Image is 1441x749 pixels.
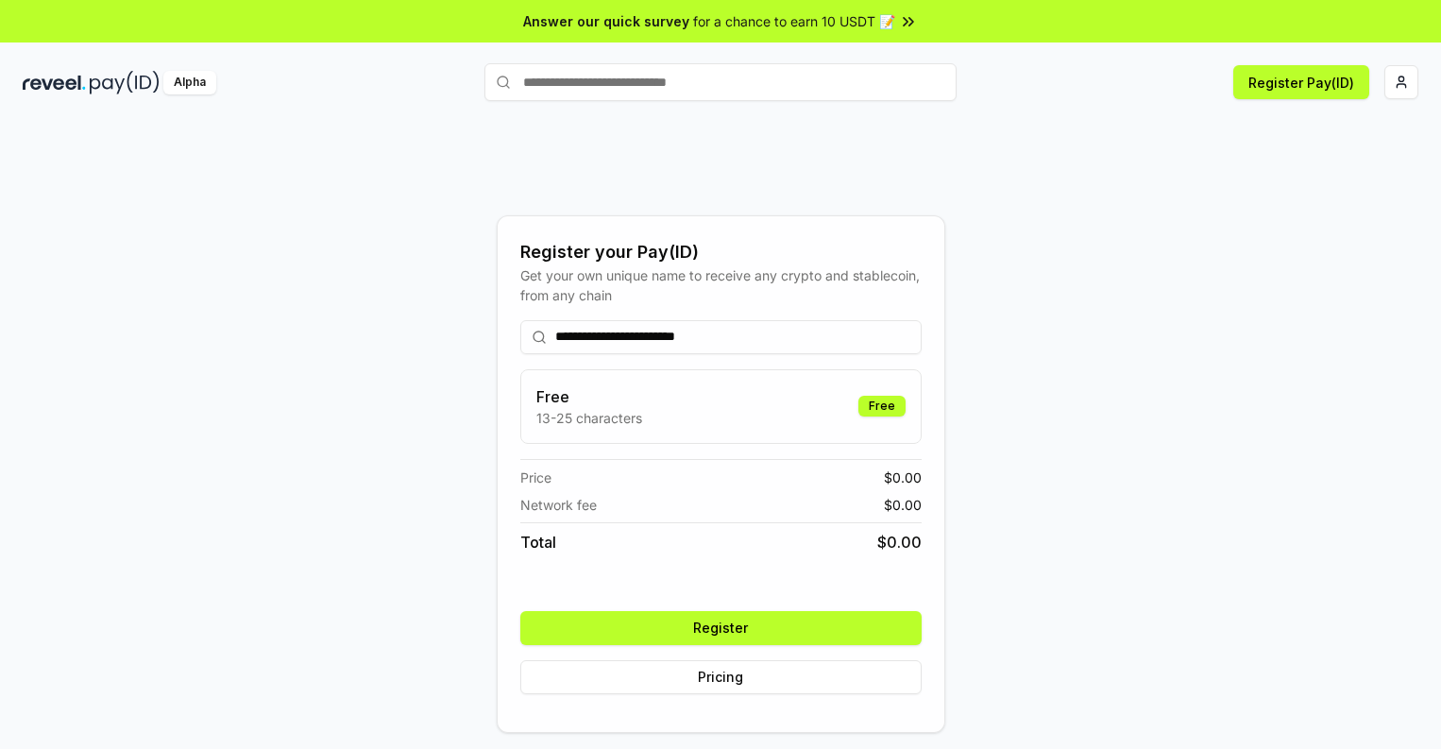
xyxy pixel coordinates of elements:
[1233,65,1369,99] button: Register Pay(ID)
[884,468,922,487] span: $ 0.00
[520,660,922,694] button: Pricing
[520,611,922,645] button: Register
[520,531,556,553] span: Total
[520,468,551,487] span: Price
[163,71,216,94] div: Alpha
[884,495,922,515] span: $ 0.00
[877,531,922,553] span: $ 0.00
[520,239,922,265] div: Register your Pay(ID)
[520,495,597,515] span: Network fee
[523,11,689,31] span: Answer our quick survey
[520,265,922,305] div: Get your own unique name to receive any crypto and stablecoin, from any chain
[23,71,86,94] img: reveel_dark
[90,71,160,94] img: pay_id
[536,385,642,408] h3: Free
[858,396,906,417] div: Free
[536,408,642,428] p: 13-25 characters
[693,11,895,31] span: for a chance to earn 10 USDT 📝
